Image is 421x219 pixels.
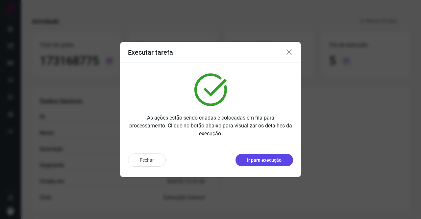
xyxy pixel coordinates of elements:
[128,114,293,138] p: As ações estão sendo criadas e colocadas em fila para processamento. Clique no botão abaixo para ...
[235,154,293,166] button: Ir para execução
[247,157,282,164] p: Ir para execução
[194,73,227,106] img: verified.svg
[128,153,166,167] button: Fechar
[128,48,173,56] h3: Executar tarefa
